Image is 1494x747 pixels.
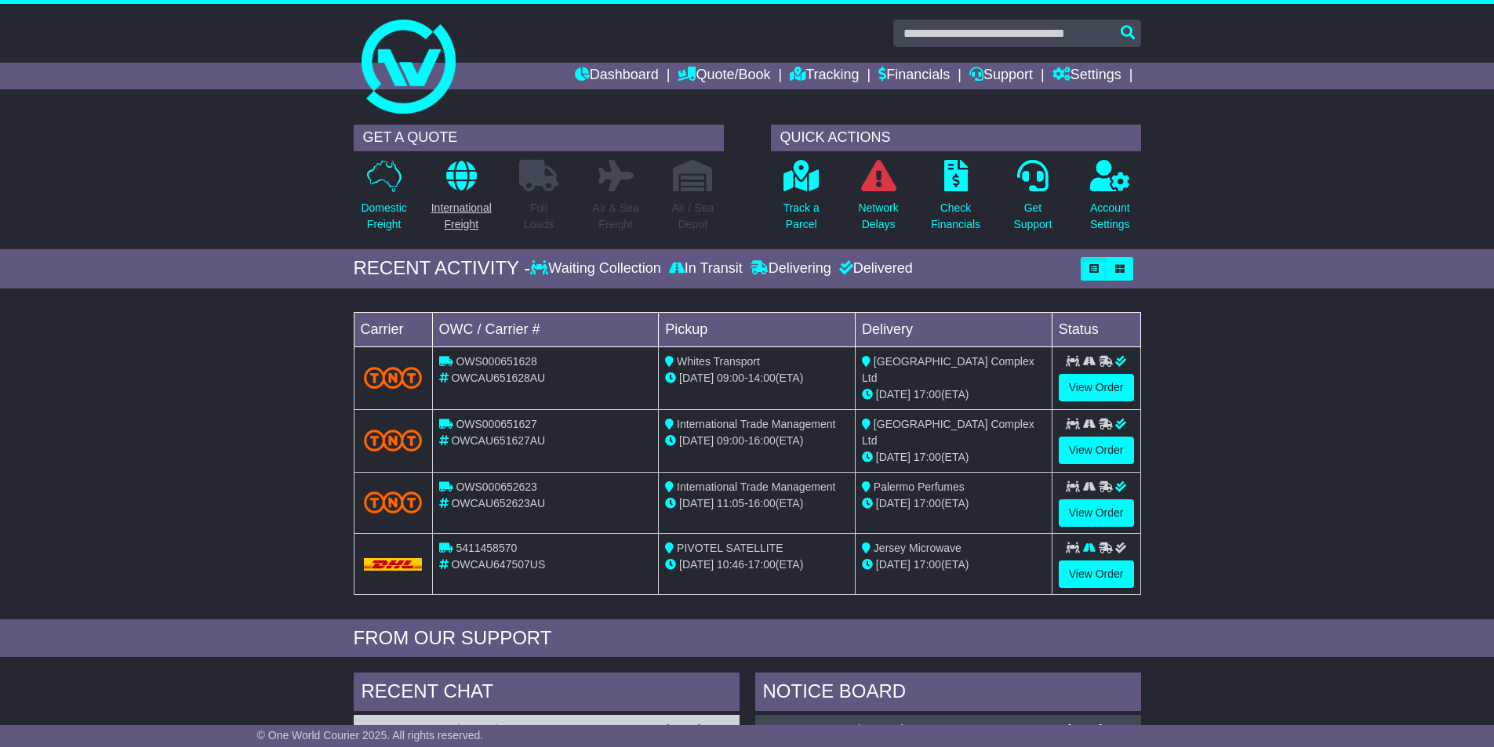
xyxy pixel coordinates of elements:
[677,355,760,368] span: Whites Transport
[456,480,537,493] span: OWS000652623
[362,723,456,735] a: OWCAU647507US
[771,125,1141,151] div: QUICK ACTIONS
[530,260,664,277] div: Waiting Collection
[878,63,950,89] a: Financials
[858,200,898,233] p: Network Delays
[755,673,1141,715] div: NOTICE BOARD
[930,159,981,241] a: CheckFinancials
[432,312,659,346] td: OWC / Carrier #
[451,558,545,571] span: OWCAU647507US
[855,312,1052,346] td: Delivery
[672,200,714,233] p: Air / Sea Depot
[748,372,776,384] span: 14:00
[665,495,849,512] div: - (ETA)
[717,558,744,571] span: 10:46
[364,558,423,571] img: DHL.png
[364,491,423,513] img: TNT_Domestic.png
[862,386,1045,403] div: (ETA)
[783,200,820,233] p: Track a Parcel
[1012,159,1052,241] a: GetSupport
[354,312,432,346] td: Carrier
[1090,200,1130,233] p: Account Settings
[747,260,835,277] div: Delivering
[677,542,783,554] span: PIVOTEL SATELLITE
[748,558,776,571] span: 17:00
[763,723,857,735] a: OWCAU651628AU
[969,63,1033,89] a: Support
[717,372,744,384] span: 09:00
[717,497,744,509] span: 11:05
[364,430,423,451] img: TNT_Domestic.png
[677,480,835,493] span: International Trade Management
[519,200,558,233] p: Full Loads
[665,260,747,277] div: In Transit
[748,434,776,447] span: 16:00
[876,451,911,463] span: [DATE]
[360,159,407,241] a: DomesticFreight
[860,723,901,735] span: Octopus
[876,388,911,401] span: [DATE]
[354,673,740,715] div: RECENT CHAT
[914,558,941,571] span: 17:00
[679,372,714,384] span: [DATE]
[659,312,856,346] td: Pickup
[451,497,545,509] span: OWCAU652623AU
[790,63,859,89] a: Tracking
[354,627,1141,650] div: FROM OUR SUPPORT
[748,497,776,509] span: 16:00
[862,355,1034,384] span: [GEOGRAPHIC_DATA] Complex Ltd
[862,449,1045,466] div: (ETA)
[431,159,493,241] a: InternationalFreight
[593,200,639,233] p: Air & Sea Freight
[665,433,849,449] div: - (ETA)
[677,418,835,430] span: International Trade Management
[783,159,820,241] a: Track aParcel
[666,723,731,736] div: [DATE] 12:43
[763,723,1133,736] div: ( )
[679,497,714,509] span: [DATE]
[679,558,714,571] span: [DATE]
[862,495,1045,512] div: (ETA)
[665,557,849,573] div: - (ETA)
[665,370,849,386] div: - (ETA)
[1059,437,1134,464] a: View Order
[1059,374,1134,401] a: View Order
[354,257,531,280] div: RECENT ACTIVITY -
[1013,200,1052,233] p: Get Support
[914,451,941,463] span: 17:00
[1059,560,1134,588] a: View Order
[1052,312,1140,346] td: Status
[1067,723,1132,736] div: [DATE] 11:52
[1059,499,1134,527] a: View Order
[362,723,732,736] div: ( )
[1052,63,1121,89] a: Settings
[456,355,537,368] span: OWS000651628
[874,480,965,493] span: Palermo Perfumes
[354,125,724,151] div: GET A QUOTE
[257,729,484,742] span: © One World Courier 2025. All rights reserved.
[456,542,517,554] span: 5411458570
[876,497,911,509] span: [DATE]
[914,497,941,509] span: 17:00
[456,418,537,430] span: OWS000651627
[874,542,961,554] span: Jersey Microwave
[876,558,911,571] span: [DATE]
[857,159,899,241] a: NetworkDelays
[678,63,770,89] a: Quote/Book
[451,434,545,447] span: OWCAU651627AU
[862,418,1034,447] span: [GEOGRAPHIC_DATA] Complex Ltd
[931,200,980,233] p: Check Financials
[451,372,545,384] span: OWCAU651628AU
[862,557,1045,573] div: (ETA)
[679,434,714,447] span: [DATE]
[460,723,496,735] span: 193914
[717,434,744,447] span: 09:00
[1089,159,1131,241] a: AccountSettings
[914,388,941,401] span: 17:00
[364,367,423,388] img: TNT_Domestic.png
[361,200,406,233] p: Domestic Freight
[835,260,913,277] div: Delivered
[431,200,492,233] p: International Freight
[575,63,659,89] a: Dashboard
